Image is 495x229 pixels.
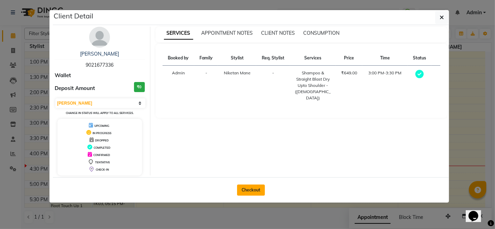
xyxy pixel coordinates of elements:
[256,66,290,106] td: -
[218,51,256,66] th: Stylist
[237,185,265,196] button: Checkout
[290,51,336,66] th: Services
[163,51,195,66] th: Booked by
[80,51,119,57] a: [PERSON_NAME]
[54,11,93,21] h5: Client Detail
[55,72,71,80] span: Wallet
[94,146,110,149] span: COMPLETED
[224,70,251,75] span: Niketan Mane
[408,51,431,66] th: Status
[94,124,109,128] span: UPCOMING
[256,51,290,66] th: Req. Stylist
[163,66,195,106] td: Admin
[340,70,358,76] div: ₹649.00
[466,201,488,222] iframe: chat widget
[202,30,253,36] span: APPOINTMENT NOTES
[304,30,340,36] span: CONSUMPTION
[96,168,109,171] span: CHECK-IN
[336,51,362,66] th: Price
[294,70,331,101] div: Shampoo & Straight Blast Dry Upto Shoulder - ([DEMOGRAPHIC_DATA])
[95,161,110,164] span: TENTATIVE
[194,51,218,66] th: Family
[362,51,408,66] th: Time
[164,27,193,40] span: SERVICES
[134,82,145,92] h3: ₹0
[86,62,113,68] span: 9021677336
[362,66,408,106] td: 3:00 PM-3:30 PM
[95,139,109,142] span: DROPPED
[93,131,111,135] span: IN PROGRESS
[93,153,110,157] span: CONFIRMED
[66,111,134,115] small: Change in status will apply to all services.
[194,66,218,106] td: -
[89,27,110,48] img: avatar
[261,30,295,36] span: CLIENT NOTES
[55,84,95,92] span: Deposit Amount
